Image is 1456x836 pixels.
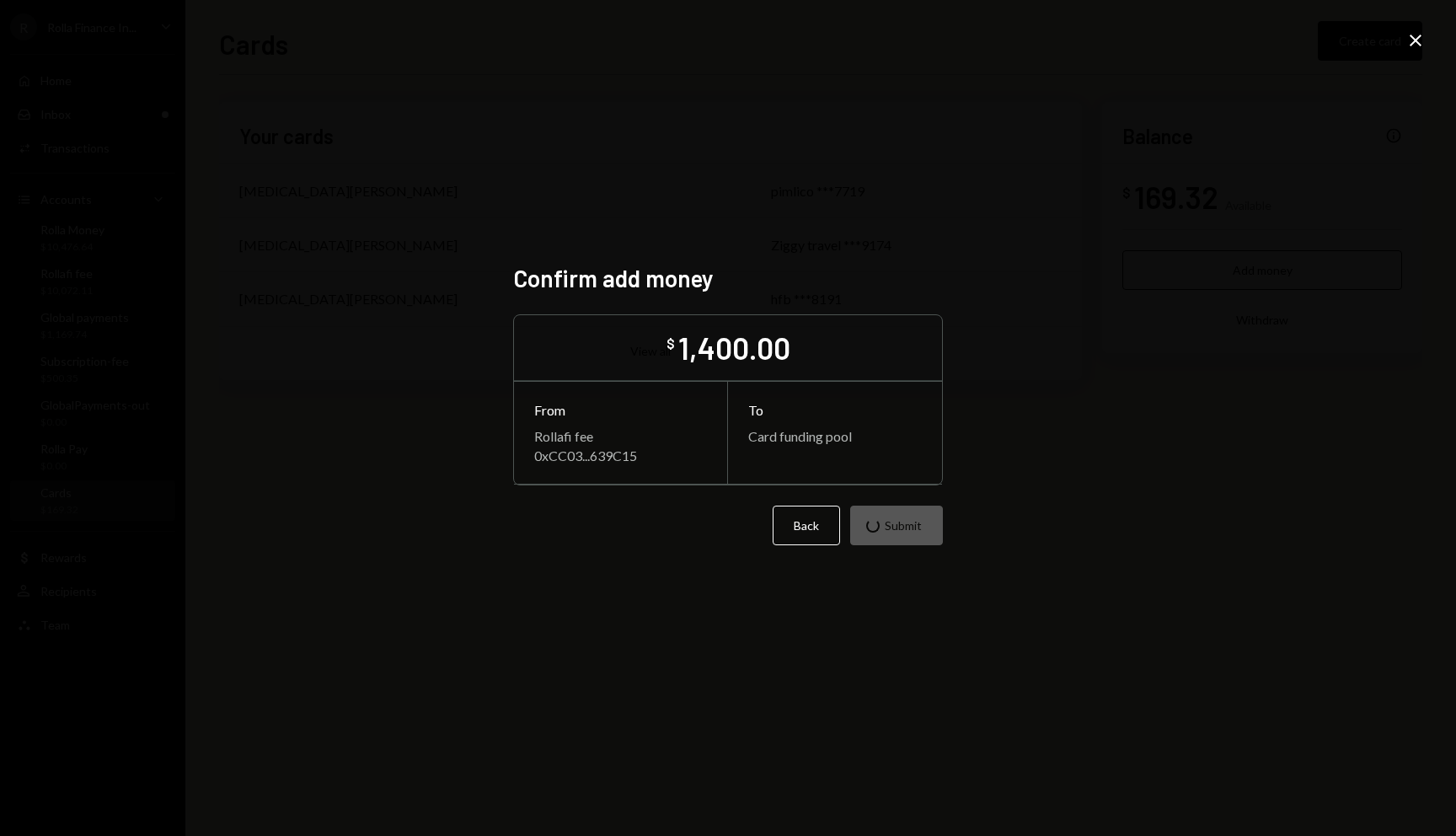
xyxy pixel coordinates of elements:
div: Rollafi fee [534,428,707,444]
h2: Confirm add money [513,262,943,295]
div: 0xCC03...639C15 [534,447,707,464]
div: From [534,402,707,418]
button: Back [773,506,840,545]
div: $ [666,335,675,352]
div: To [748,402,922,418]
div: 1,400.00 [678,329,790,367]
div: Card funding pool [748,428,922,444]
